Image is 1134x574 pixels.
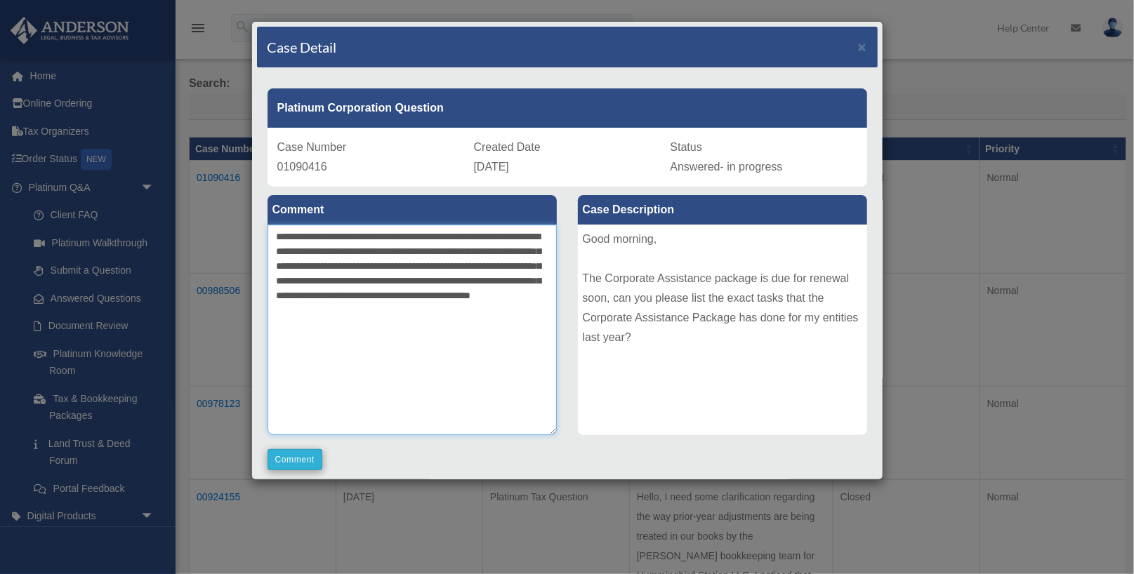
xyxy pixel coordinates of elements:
span: 01090416 [277,161,327,173]
div: Good morning, The Corporate Assistance package is due for renewal soon, can you please list the e... [578,225,867,435]
span: [DATE] [474,161,509,173]
div: Platinum Corporation Question [268,88,867,128]
span: × [858,39,867,55]
button: Close [858,39,867,54]
span: Created Date [474,141,541,153]
span: Answered- in progress [671,161,783,173]
span: Case Number [277,141,347,153]
button: Comment [268,449,323,470]
h4: Case Detail [268,37,337,57]
label: Case Description [578,195,867,225]
label: Comment [268,195,557,225]
span: Status [671,141,702,153]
